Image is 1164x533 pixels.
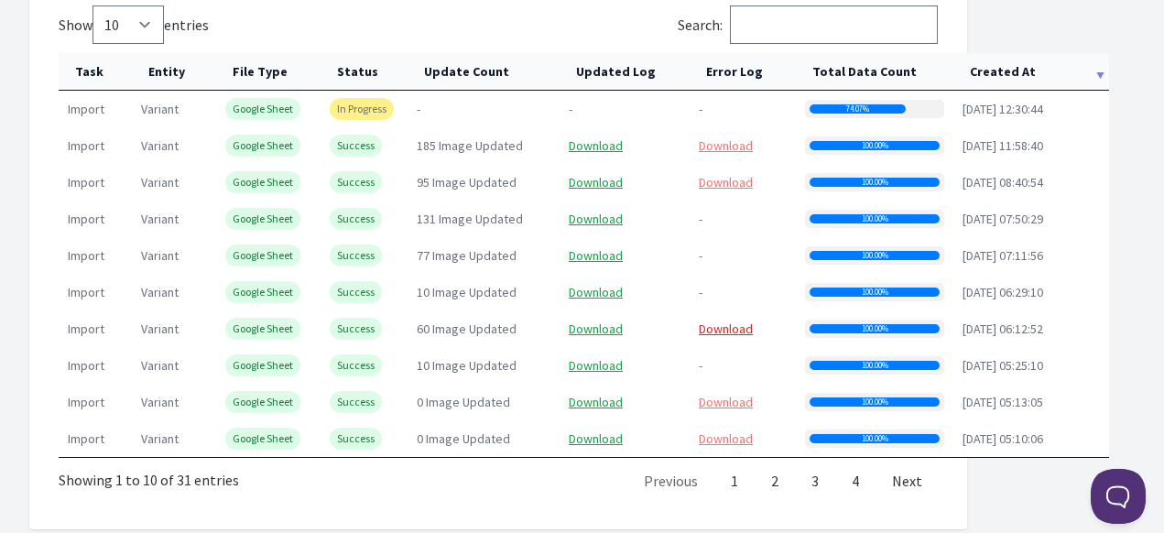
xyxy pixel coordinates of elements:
[953,53,1109,91] th: Created At: activate to sort column ascending
[216,53,321,91] th: File Type
[132,274,216,310] td: variant
[810,288,940,297] div: 100.00%
[417,321,517,337] span: 60 Image Updated
[330,171,382,193] span: Success
[699,137,753,154] a: Download
[330,135,382,157] span: Success
[699,321,753,337] a: Download
[59,420,132,457] td: import
[953,274,1109,310] td: [DATE] 06:29:10
[796,53,953,91] th: Total Data Count
[59,164,132,201] td: import
[59,458,239,491] div: Showing 1 to 10 of 31 entries
[321,53,408,91] th: Status
[699,394,753,410] a: Download
[225,428,300,450] span: Google Sheet
[417,357,517,374] span: 10 Image Updated
[953,91,1109,127] td: [DATE] 12:30:44
[225,171,300,193] span: Google Sheet
[132,127,216,164] td: variant
[59,274,132,310] td: import
[59,310,132,347] td: import
[569,357,623,374] a: Download
[330,391,382,413] span: Success
[417,284,517,300] span: 10 Image Updated
[699,430,753,447] a: Download
[330,354,382,376] span: Success
[569,101,572,117] span: -
[225,135,300,157] span: Google Sheet
[132,164,216,201] td: variant
[569,174,623,190] a: Download
[132,310,216,347] td: variant
[810,397,940,407] div: 100.00%
[132,53,216,91] th: Entity
[699,284,702,300] span: -
[678,16,938,34] label: Search:
[225,245,300,266] span: Google Sheet
[225,281,300,303] span: Google Sheet
[569,247,623,264] a: Download
[59,53,132,91] th: Task
[225,354,300,376] span: Google Sheet
[810,361,940,370] div: 100.00%
[953,237,1109,274] td: [DATE] 07:11:56
[699,211,702,227] span: -
[59,201,132,237] td: import
[953,201,1109,237] td: [DATE] 07:50:29
[59,347,132,384] td: import
[408,91,560,127] td: -
[569,321,623,337] a: Download
[132,384,216,420] td: variant
[644,472,698,490] a: Previous
[132,347,216,384] td: variant
[810,104,906,114] div: 74.07%
[810,324,940,333] div: 100.00%
[569,211,623,227] a: Download
[417,430,510,447] span: 0 Image Updated
[330,318,382,340] span: Success
[560,53,690,91] th: Updated Log
[417,247,517,264] span: 77 Image Updated
[417,137,523,154] span: 185 Image Updated
[569,394,623,410] a: Download
[59,384,132,420] td: import
[330,208,382,230] span: Success
[953,127,1109,164] td: [DATE] 11:58:40
[953,164,1109,201] td: [DATE] 08:40:54
[953,384,1109,420] td: [DATE] 05:13:05
[132,237,216,274] td: variant
[417,394,510,410] span: 0 Image Updated
[132,201,216,237] td: variant
[690,53,796,91] th: Error Log
[330,281,382,303] span: Success
[699,247,702,264] span: -
[330,98,394,120] span: In Progress
[330,245,382,266] span: Success
[953,420,1109,457] td: [DATE] 05:10:06
[699,357,702,374] span: -
[59,16,209,34] label: Show entries
[417,174,517,190] span: 95 Image Updated
[771,472,778,490] a: 2
[225,98,300,120] span: Google Sheet
[811,472,819,490] a: 3
[225,208,300,230] span: Google Sheet
[892,472,922,490] a: Next
[59,91,132,127] td: import
[330,428,382,450] span: Success
[810,251,940,260] div: 100.00%
[953,310,1109,347] td: [DATE] 06:12:52
[59,127,132,164] td: import
[810,178,940,187] div: 100.00%
[408,53,560,91] th: Update Count
[730,5,938,44] input: Search:
[699,174,753,190] a: Download
[731,472,738,490] a: 1
[132,91,216,127] td: variant
[92,5,164,44] select: Showentries
[132,420,216,457] td: variant
[699,101,702,117] span: -
[59,237,132,274] td: import
[569,430,623,447] a: Download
